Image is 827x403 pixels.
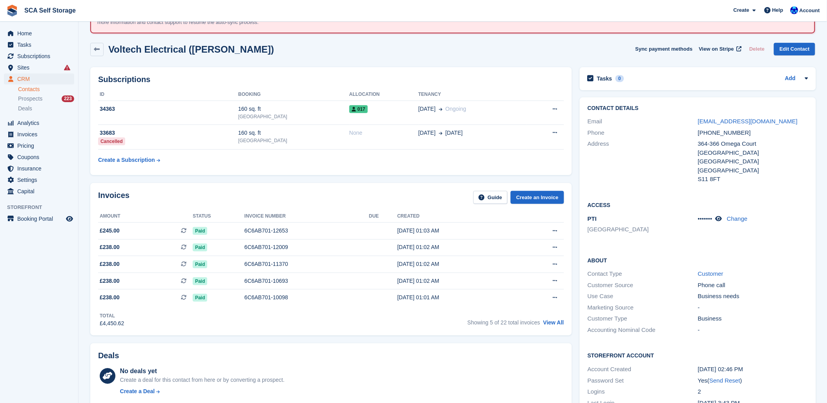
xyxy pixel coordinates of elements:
[467,319,540,326] span: Showing 5 of 22 total invoices
[238,129,349,137] div: 160 sq. ft
[698,157,808,166] div: [GEOGRAPHIC_DATA]
[4,140,74,151] a: menu
[511,191,564,204] a: Create an Invoice
[800,7,820,15] span: Account
[193,244,207,251] span: Paid
[698,148,808,158] div: [GEOGRAPHIC_DATA]
[588,105,808,112] h2: Contact Details
[238,88,349,101] th: Booking
[698,175,808,184] div: S11 8FT
[588,387,698,396] div: Logins
[193,277,207,285] span: Paid
[772,6,783,14] span: Help
[120,366,285,376] div: No deals yet
[193,227,207,235] span: Paid
[193,260,207,268] span: Paid
[397,277,517,285] div: [DATE] 01:02 AM
[696,43,743,56] a: View on Stripe
[65,214,74,223] a: Preview store
[17,28,64,39] span: Home
[98,75,564,84] h2: Subscriptions
[18,95,74,103] a: Prospects 223
[349,105,368,113] span: 017
[100,293,120,302] span: £238.00
[4,62,74,73] a: menu
[245,277,369,285] div: 6C6AB701-10693
[98,137,125,145] div: Cancelled
[17,73,64,84] span: CRM
[588,201,808,209] h2: Access
[4,163,74,174] a: menu
[100,319,124,328] div: £4,450.62
[4,213,74,224] a: menu
[120,387,285,396] a: Create a Deal
[193,210,245,223] th: Status
[790,6,798,14] img: Kelly Neesham
[4,39,74,50] a: menu
[120,387,155,396] div: Create a Deal
[588,314,698,323] div: Customer Type
[238,105,349,113] div: 160 sq. ft
[193,294,207,302] span: Paid
[698,281,808,290] div: Phone call
[100,260,120,268] span: £238.00
[588,256,808,264] h2: About
[615,75,624,82] div: 0
[588,269,698,278] div: Contact Type
[238,137,349,144] div: [GEOGRAPHIC_DATA]
[21,4,79,17] a: SCA Self Storage
[710,377,740,384] a: Send Reset
[17,117,64,128] span: Analytics
[588,303,698,312] div: Marketing Source
[698,303,808,312] div: -
[17,186,64,197] span: Capital
[698,139,808,148] div: 364-366 Omega Court
[4,129,74,140] a: menu
[418,88,527,101] th: Tenancy
[98,105,238,113] div: 34363
[445,129,463,137] span: [DATE]
[238,113,349,120] div: [GEOGRAPHIC_DATA]
[369,210,397,223] th: Due
[4,73,74,84] a: menu
[4,28,74,39] a: menu
[588,326,698,335] div: Accounting Nominal Code
[4,117,74,128] a: menu
[108,44,274,55] h2: Voltech Electrical ([PERSON_NAME])
[418,129,436,137] span: [DATE]
[4,152,74,163] a: menu
[397,227,517,235] div: [DATE] 01:03 AM
[588,215,597,222] span: PTI
[774,43,815,56] a: Edit Contact
[17,152,64,163] span: Coupons
[698,365,808,374] div: [DATE] 02:46 PM
[4,51,74,62] a: menu
[588,292,698,301] div: Use Case
[698,166,808,175] div: [GEOGRAPHIC_DATA]
[588,281,698,290] div: Customer Source
[588,139,698,184] div: Address
[98,191,130,204] h2: Invoices
[588,365,698,374] div: Account Created
[698,128,808,137] div: [PHONE_NUMBER]
[635,43,693,56] button: Sync payment methods
[588,128,698,137] div: Phone
[349,129,418,137] div: None
[100,277,120,285] span: £238.00
[7,203,78,211] span: Storefront
[397,243,517,251] div: [DATE] 01:02 AM
[698,326,808,335] div: -
[245,260,369,268] div: 6C6AB701-11370
[4,174,74,185] a: menu
[17,174,64,185] span: Settings
[245,293,369,302] div: 6C6AB701-10098
[588,117,698,126] div: Email
[698,387,808,396] div: 2
[445,106,466,112] span: Ongoing
[100,312,124,319] div: Total
[349,88,418,101] th: Allocation
[746,43,768,56] button: Delete
[18,104,74,113] a: Deals
[17,213,64,224] span: Booking Portal
[17,39,64,50] span: Tasks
